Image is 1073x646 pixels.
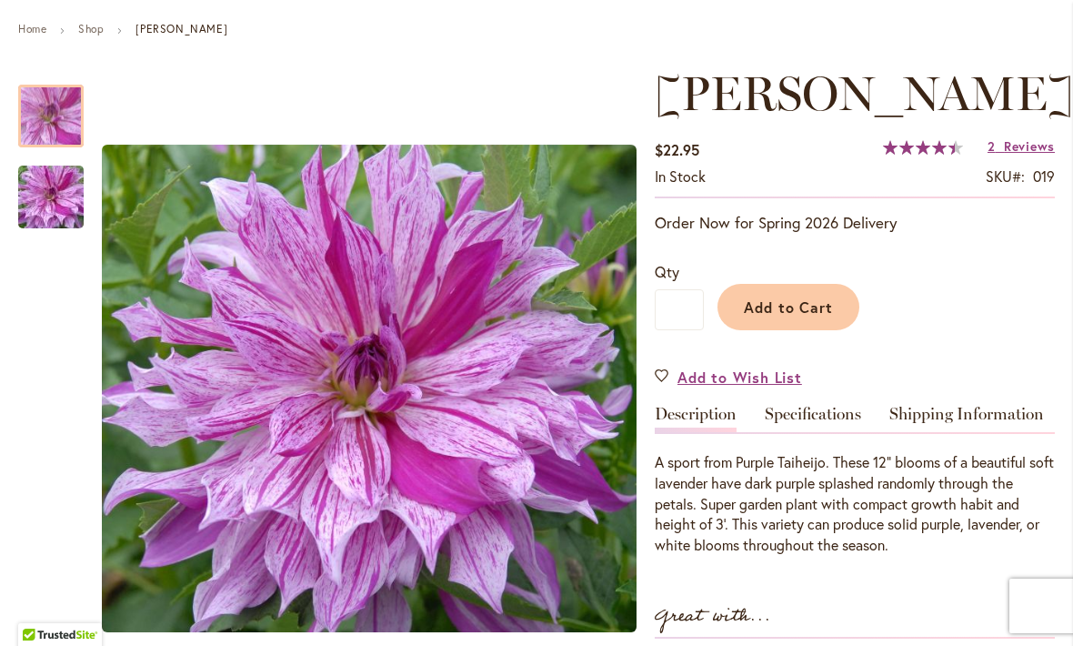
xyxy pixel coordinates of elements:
[655,212,1055,234] p: Order Now for Spring 2026 Delivery
[655,140,699,159] span: $22.95
[655,406,737,432] a: Description
[655,452,1055,556] div: A sport from Purple Taiheijo. These 12" blooms of a beautiful soft lavender have dark purple spla...
[883,140,963,155] div: 90%
[18,66,102,147] div: Brandon Michael
[135,22,227,35] strong: [PERSON_NAME]
[988,137,996,155] span: 2
[18,22,46,35] a: Home
[655,167,706,187] div: Availability
[655,601,771,631] strong: Great with...
[18,147,84,228] div: Brandon Michael
[655,167,706,186] span: In stock
[102,145,637,632] img: Brandon Michael
[889,406,1044,432] a: Shipping Information
[655,262,679,281] span: Qty
[1004,137,1055,155] span: Reviews
[655,367,802,388] a: Add to Wish List
[1033,167,1055,187] div: 019
[717,284,859,330] button: Add to Cart
[14,581,65,632] iframe: Launch Accessibility Center
[655,406,1055,556] div: Detailed Product Info
[744,298,834,317] span: Add to Cart
[988,137,1055,155] a: 2 Reviews
[765,406,861,432] a: Specifications
[78,22,104,35] a: Shop
[677,367,802,388] span: Add to Wish List
[986,167,1025,186] strong: SKU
